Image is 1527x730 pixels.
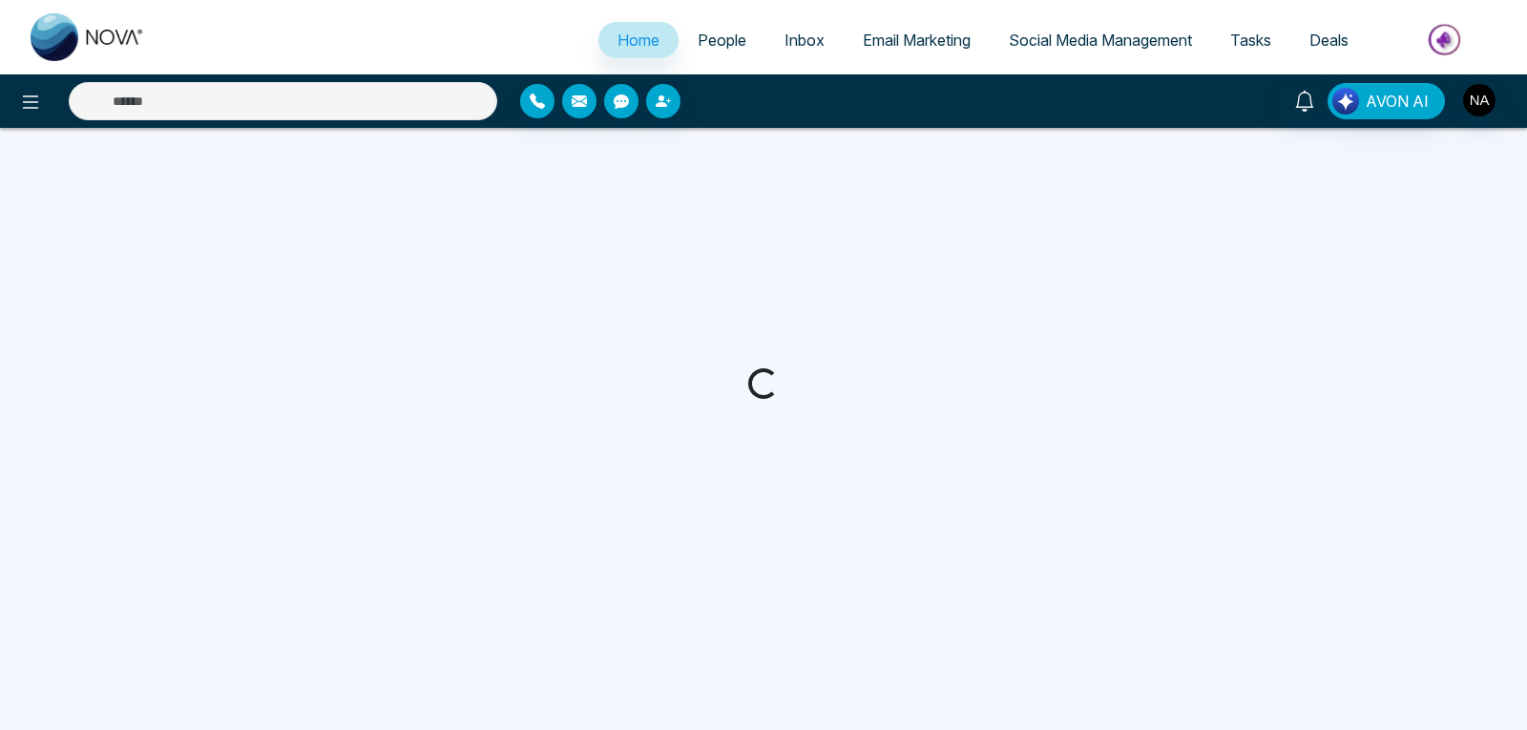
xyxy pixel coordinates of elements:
[990,22,1211,58] a: Social Media Management
[1366,90,1429,113] span: AVON AI
[1230,31,1271,50] span: Tasks
[1328,83,1445,119] button: AVON AI
[1463,84,1496,116] img: User Avatar
[1332,88,1359,115] img: Lead Flow
[617,31,659,50] span: Home
[598,22,679,58] a: Home
[679,22,765,58] a: People
[1377,18,1516,61] img: Market-place.gif
[1211,22,1290,58] a: Tasks
[765,22,844,58] a: Inbox
[1009,31,1192,50] span: Social Media Management
[844,22,990,58] a: Email Marketing
[31,13,145,61] img: Nova CRM Logo
[784,31,825,50] span: Inbox
[863,31,971,50] span: Email Marketing
[1290,22,1368,58] a: Deals
[1309,31,1349,50] span: Deals
[698,31,746,50] span: People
